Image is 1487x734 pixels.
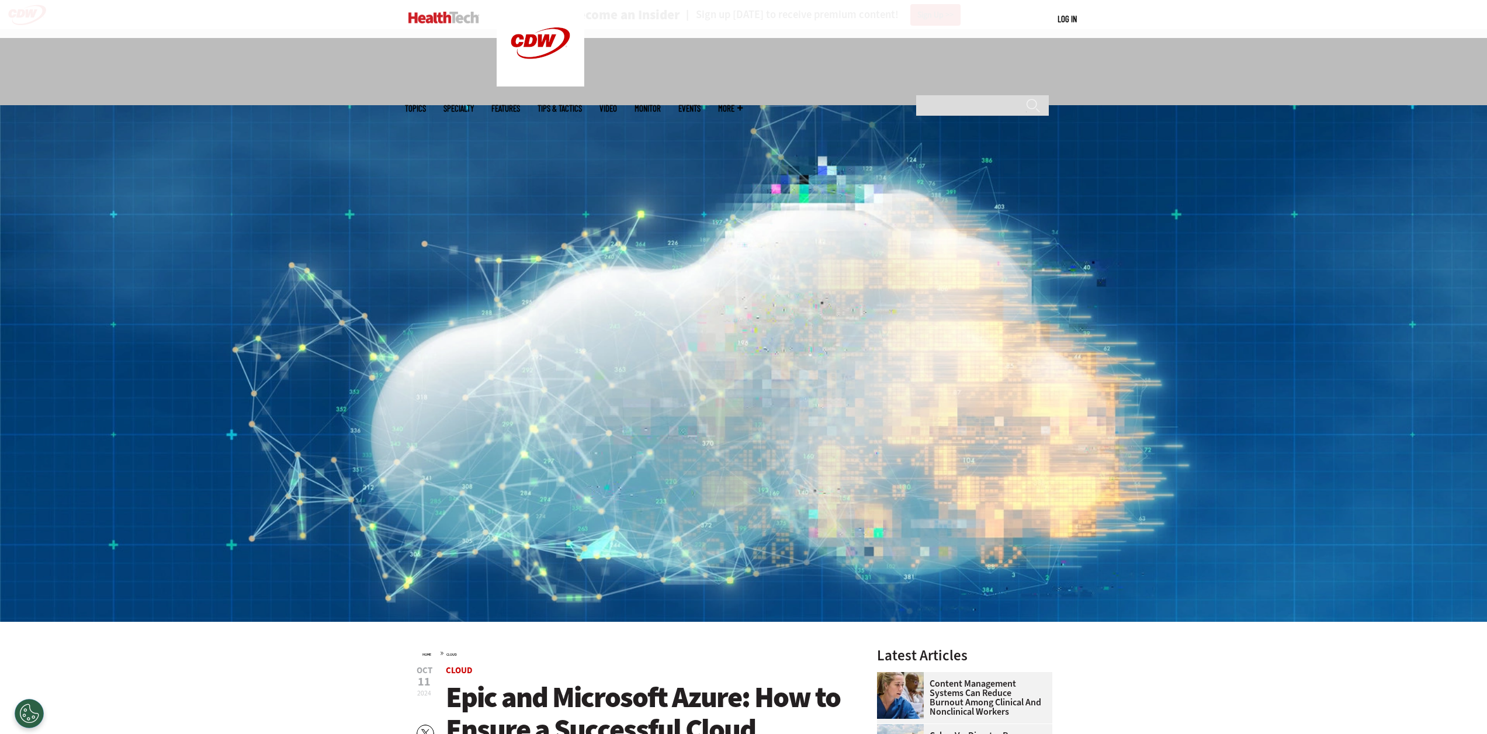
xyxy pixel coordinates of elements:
span: Specialty [443,104,474,113]
span: Oct [417,666,432,675]
a: Events [678,104,701,113]
a: Home [422,652,431,657]
div: User menu [1058,13,1077,25]
a: nurses talk in front of desktop computer [877,672,930,681]
a: Tips & Tactics [538,104,582,113]
a: Content Management Systems Can Reduce Burnout Among Clinical and Nonclinical Workers [877,679,1045,716]
div: » [422,648,847,657]
a: Cloud [446,664,473,676]
a: Log in [1058,13,1077,24]
span: 11 [417,676,432,688]
a: MonITor [635,104,661,113]
a: University of Vermont Medical Center’s main campus [877,724,930,733]
button: Open Preferences [15,699,44,728]
div: Cookies Settings [15,699,44,728]
h3: Latest Articles [877,648,1052,663]
a: Cloud [446,652,457,657]
span: 2024 [417,688,431,698]
span: Topics [405,104,426,113]
img: Home [408,12,479,23]
a: Features [491,104,520,113]
a: Video [599,104,617,113]
img: nurses talk in front of desktop computer [877,672,924,719]
a: CDW [497,77,584,89]
span: More [718,104,743,113]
